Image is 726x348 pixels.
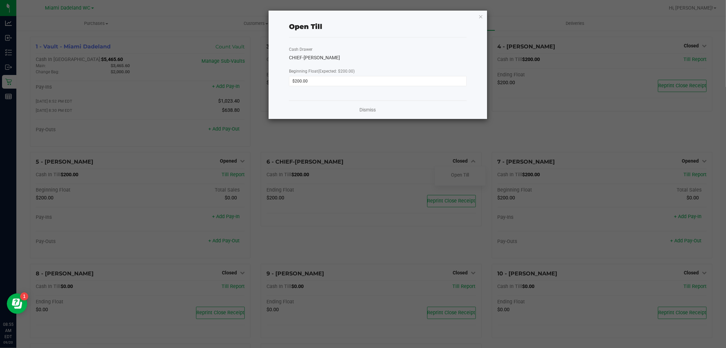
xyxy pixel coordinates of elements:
iframe: Resource center unread badge [20,292,28,301]
div: CHIEF-[PERSON_NAME] [289,54,467,61]
span: Beginning Float [289,69,355,74]
span: (Expected: $200.00) [318,69,355,74]
div: Open Till [289,21,322,32]
label: Cash Drawer [289,46,312,52]
a: Dismiss [359,106,376,114]
iframe: Resource center [7,293,27,314]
